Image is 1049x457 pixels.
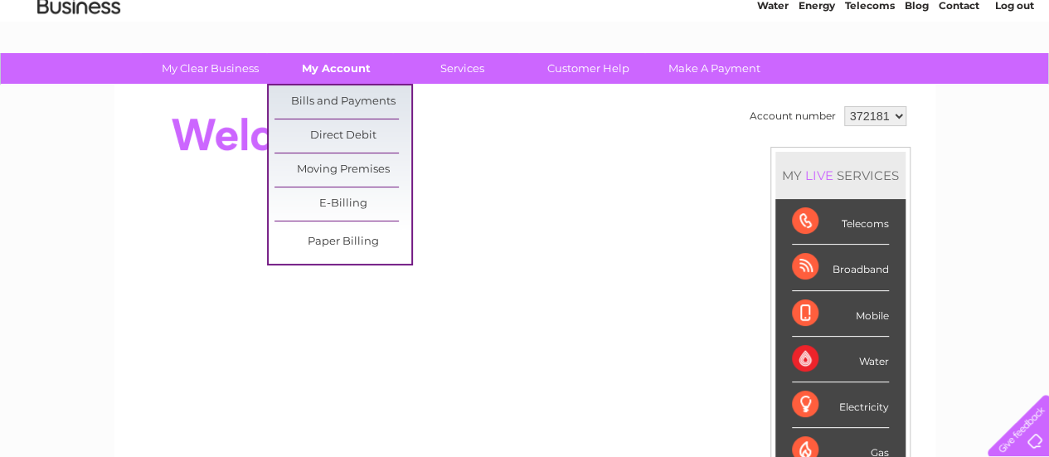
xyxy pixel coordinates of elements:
[274,226,411,259] a: Paper Billing
[792,382,889,428] div: Electricity
[792,337,889,382] div: Water
[36,43,121,94] img: logo.png
[994,70,1033,83] a: Log out
[775,152,906,199] div: MY SERVICES
[792,291,889,337] div: Mobile
[274,85,411,119] a: Bills and Payments
[802,168,837,183] div: LIVE
[134,9,917,80] div: Clear Business is a trading name of Verastar Limited (registered in [GEOGRAPHIC_DATA] No. 3667643...
[142,53,279,84] a: My Clear Business
[736,8,851,29] a: 0333 014 3131
[799,70,835,83] a: Energy
[792,245,889,290] div: Broadband
[845,70,895,83] a: Telecoms
[646,53,783,84] a: Make A Payment
[757,70,789,83] a: Water
[905,70,929,83] a: Blog
[394,53,531,84] a: Services
[274,153,411,187] a: Moving Premises
[745,102,840,130] td: Account number
[792,199,889,245] div: Telecoms
[939,70,979,83] a: Contact
[274,119,411,153] a: Direct Debit
[520,53,657,84] a: Customer Help
[268,53,405,84] a: My Account
[274,187,411,221] a: E-Billing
